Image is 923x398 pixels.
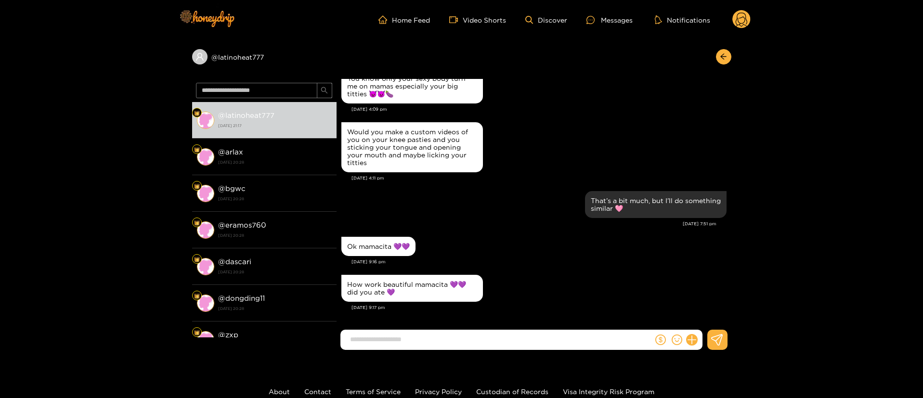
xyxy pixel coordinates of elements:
button: dollar [653,333,668,347]
img: Fan Level [194,147,200,153]
div: Sep. 15, 4:11 pm [341,122,483,172]
img: Fan Level [194,220,200,226]
div: Sep. 15, 4:09 pm [341,69,483,103]
a: Contact [304,388,331,395]
strong: @ eramos760 [218,221,266,229]
img: Fan Level [194,257,200,262]
img: Fan Level [194,110,200,116]
div: Messages [586,14,633,26]
strong: @ latinoheat777 [218,111,274,119]
a: About [269,388,290,395]
span: home [378,15,392,24]
img: conversation [197,258,214,275]
img: Fan Level [194,183,200,189]
a: Discover [525,16,567,24]
strong: @ dongding11 [218,294,265,302]
img: conversation [197,331,214,348]
strong: [DATE] 21:17 [218,121,332,130]
img: conversation [197,148,214,166]
strong: [DATE] 20:28 [218,268,332,276]
span: video-camera [449,15,463,24]
div: [DATE] 9:17 pm [351,304,727,311]
img: conversation [197,295,214,312]
div: @latinoheat777 [192,49,337,64]
span: arrow-left [720,53,727,61]
div: Ok mamacita 💜💜 [347,243,410,250]
a: Custodian of Records [476,388,548,395]
button: search [317,83,332,98]
img: Fan Level [194,293,200,299]
button: arrow-left [716,49,731,64]
div: [DATE] 4:09 pm [351,106,727,113]
div: [DATE] 4:11 pm [351,175,727,181]
div: [DATE] 9:16 pm [351,258,727,265]
div: Sep. 15, 9:16 pm [341,237,416,256]
div: That’s a bit much, but I’ll do something similar 🩷 [591,197,721,212]
div: How work beautiful mamacita 💜💜 did you ate 💜 [347,281,477,296]
span: user [195,52,204,61]
img: conversation [197,112,214,129]
div: Sep. 15, 7:51 pm [585,191,727,218]
strong: [DATE] 20:28 [218,194,332,203]
strong: @ arlax [218,148,243,156]
button: Notifications [652,15,713,25]
img: conversation [197,221,214,239]
div: You know only your sexy body turn me on mamas especially your big titties 😈😈🍆 [347,75,477,98]
div: Would you make a custom videos of you on your knee pasties and you sticking your tongue and openi... [347,128,477,167]
img: Fan Level [194,330,200,335]
strong: @ bgwc [218,184,246,193]
img: conversation [197,185,214,202]
strong: @ zxp [218,331,238,339]
a: Visa Integrity Risk Program [563,388,654,395]
span: smile [672,334,682,345]
div: [DATE] 7:51 pm [341,220,716,227]
a: Terms of Service [346,388,401,395]
a: Privacy Policy [415,388,462,395]
a: Home Feed [378,15,430,24]
span: search [321,87,328,95]
strong: [DATE] 20:28 [218,158,332,167]
div: Sep. 15, 9:17 pm [341,275,483,302]
span: dollar [655,334,666,345]
strong: @ dascari [218,257,251,266]
strong: [DATE] 20:28 [218,304,332,313]
strong: [DATE] 20:28 [218,231,332,240]
a: Video Shorts [449,15,506,24]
